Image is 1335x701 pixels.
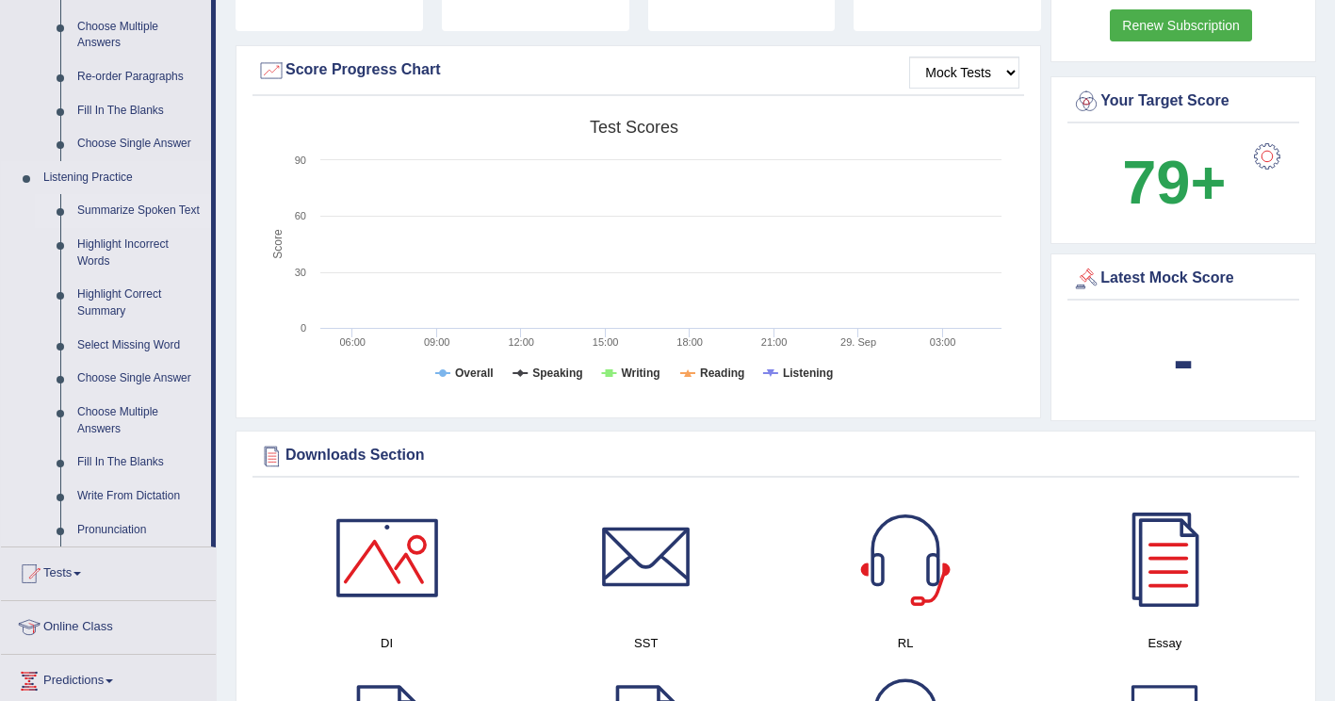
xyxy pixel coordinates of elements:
a: Fill In The Blanks [69,446,211,480]
text: 60 [295,210,306,221]
a: Re-order Paragraphs [69,60,211,94]
h4: Essay [1045,633,1285,653]
h4: RL [786,633,1026,653]
a: Choose Multiple Answers [69,10,211,60]
text: 12:00 [508,336,534,348]
div: Your Target Score [1072,88,1294,116]
tspan: Speaking [532,367,582,380]
a: Select Missing Word [69,329,211,363]
b: - [1173,325,1194,394]
tspan: Reading [700,367,744,380]
div: Latest Mock Score [1072,265,1294,293]
b: 79+ [1122,148,1226,217]
a: Choose Single Answer [69,127,211,161]
text: 21:00 [761,336,788,348]
a: Write From Dictation [69,480,211,514]
tspan: Writing [621,367,659,380]
a: Pronunciation [69,514,211,547]
h4: DI [267,633,507,653]
div: Score Progress Chart [257,57,1019,85]
a: Choose Multiple Answers [69,396,211,446]
a: Online Class [1,601,216,648]
tspan: Test scores [590,118,678,137]
a: Listening Practice [35,161,211,195]
text: 30 [295,267,306,278]
text: 09:00 [424,336,450,348]
a: Highlight Incorrect Words [69,228,211,278]
tspan: Listening [783,367,833,380]
text: 90 [295,155,306,166]
text: 15:00 [593,336,619,348]
a: Tests [1,547,216,595]
div: Downloads Section [257,442,1294,470]
text: 03:00 [930,336,956,348]
h4: SST [526,633,766,653]
tspan: Score [271,229,285,259]
a: Highlight Correct Summary [69,278,211,328]
a: Fill In The Blanks [69,94,211,128]
tspan: Overall [455,367,494,380]
text: 18:00 [676,336,703,348]
a: Choose Single Answer [69,362,211,396]
text: 06:00 [339,336,366,348]
a: Renew Subscription [1110,9,1252,41]
a: Summarize Spoken Text [69,194,211,228]
text: 0 [301,322,306,334]
tspan: 29. Sep [840,336,876,348]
